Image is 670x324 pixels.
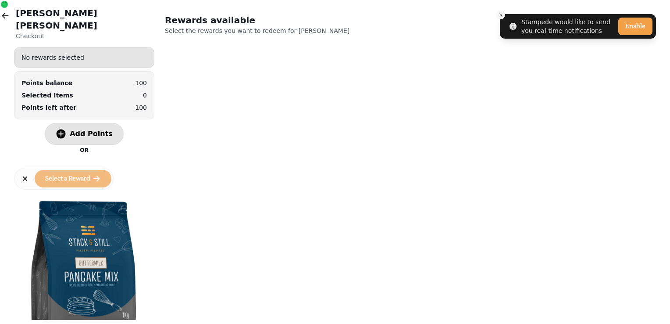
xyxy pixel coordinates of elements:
p: 100 [135,103,147,112]
span: Select a Reward [45,176,90,182]
p: Checkout [16,32,154,40]
span: Add Points [70,130,113,137]
p: 0 [143,91,147,100]
p: Points left after [21,103,76,112]
p: OR [80,147,88,154]
img: 25% off any Pancake Mix or Sauce purchase [21,193,148,320]
div: No rewards selected [14,50,154,65]
p: Select the rewards you want to redeem for [165,26,389,35]
div: Points balance [21,79,72,87]
p: 100 [135,79,147,87]
p: Selected Items [21,91,73,100]
button: Add Points [45,123,124,145]
button: Enable [618,18,652,35]
button: Close toast [496,11,505,19]
div: Stampede would like to send you real-time notifications [521,18,615,35]
span: [PERSON_NAME] [299,27,349,34]
button: Select a Reward [35,170,111,187]
h2: [PERSON_NAME] [PERSON_NAME] [16,7,154,32]
h2: Rewards available [165,14,333,26]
